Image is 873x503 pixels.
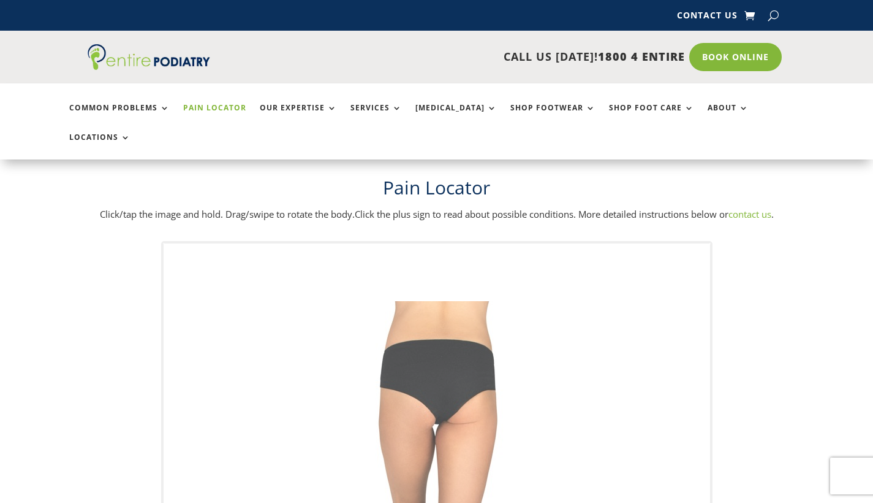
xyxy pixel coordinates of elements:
a: Services [350,104,402,130]
a: contact us [728,208,771,220]
a: Book Online [689,43,782,71]
h1: Pain Locator [88,175,786,207]
a: Contact Us [677,11,738,25]
p: CALL US [DATE]! [248,49,685,65]
a: Our Expertise [260,104,337,130]
span: Click the plus sign to read about possible conditions. More detailed instructions below or . [355,208,774,220]
span: 1800 4 ENTIRE [598,49,685,64]
a: Shop Footwear [510,104,595,130]
a: [MEDICAL_DATA] [415,104,497,130]
a: Locations [69,133,130,159]
a: Common Problems [69,104,170,130]
a: Pain Locator [183,104,246,130]
a: Shop Foot Care [609,104,694,130]
img: logo (1) [88,44,210,70]
a: About [708,104,749,130]
a: Entire Podiatry [88,60,210,72]
span: Click/tap the image and hold. Drag/swipe to rotate the body. [100,208,355,220]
